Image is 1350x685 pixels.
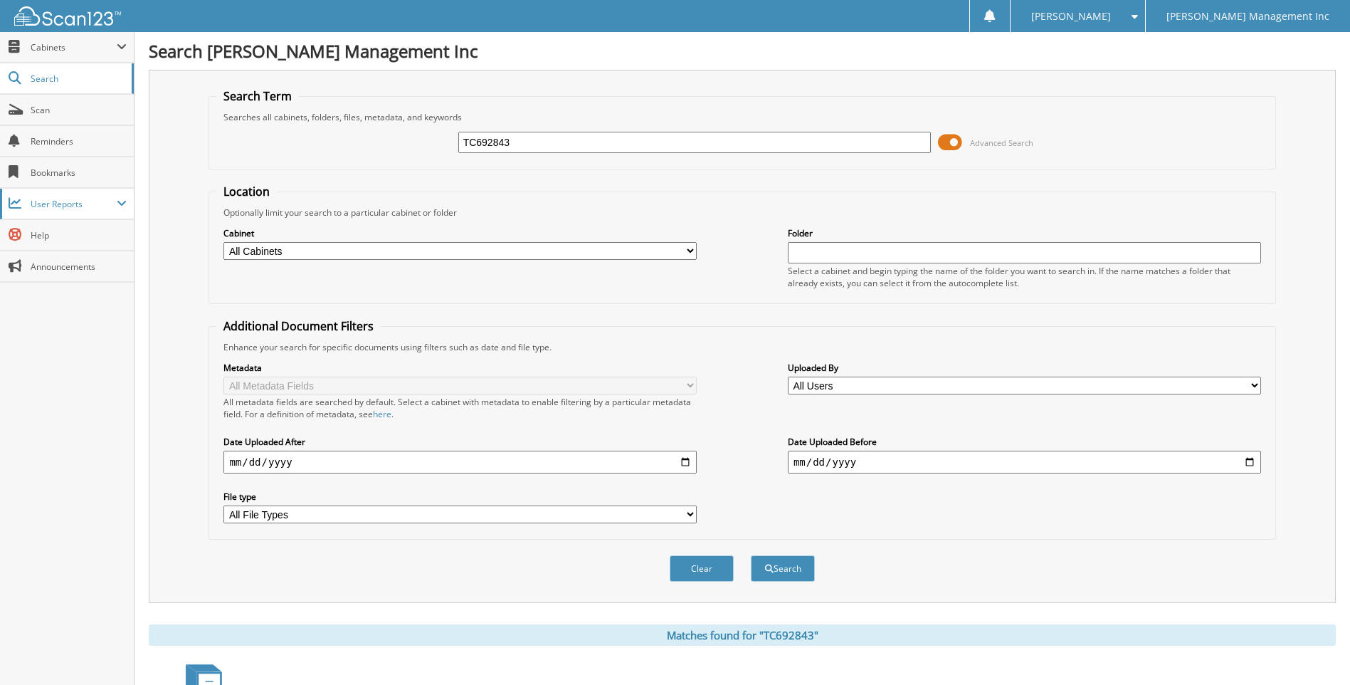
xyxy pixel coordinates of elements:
legend: Location [216,184,277,199]
label: Metadata [223,362,697,374]
span: Help [31,229,127,241]
span: Bookmarks [31,167,127,179]
div: Enhance your search for specific documents using filters such as date and file type. [216,341,1267,353]
input: end [788,451,1261,474]
span: Reminders [31,135,127,147]
span: Scan [31,104,127,116]
div: Select a cabinet and begin typing the name of the folder you want to search in. If the name match... [788,265,1261,289]
input: start [223,451,697,474]
div: Matches found for "TC692843" [149,624,1336,646]
iframe: Chat Widget [1279,617,1350,685]
div: All metadata fields are searched by default. Select a cabinet with metadata to enable filtering b... [223,396,697,420]
label: Uploaded By [788,362,1261,374]
span: User Reports [31,198,117,210]
label: Cabinet [223,227,697,239]
span: Advanced Search [970,137,1033,148]
legend: Additional Document Filters [216,318,381,334]
span: Cabinets [31,41,117,53]
button: Search [751,555,815,582]
span: [PERSON_NAME] Management Inc [1166,12,1329,21]
span: Announcements [31,261,127,273]
img: scan123-logo-white.svg [14,6,121,26]
label: Folder [788,227,1261,239]
label: Date Uploaded After [223,436,697,448]
span: [PERSON_NAME] [1031,12,1111,21]
legend: Search Term [216,88,299,104]
h1: Search [PERSON_NAME] Management Inc [149,39,1336,63]
label: Date Uploaded Before [788,436,1261,448]
button: Clear [670,555,734,582]
div: Optionally limit your search to a particular cabinet or folder [216,206,1267,219]
label: File type [223,491,697,503]
span: Search [31,73,125,85]
div: Searches all cabinets, folders, files, metadata, and keywords [216,111,1267,123]
a: here [373,408,391,420]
